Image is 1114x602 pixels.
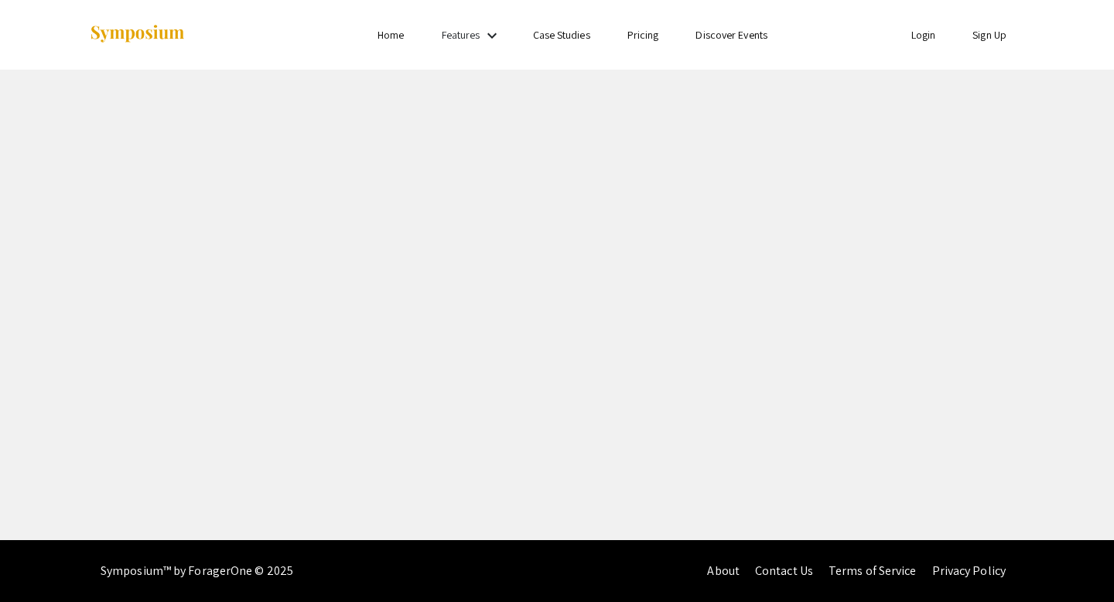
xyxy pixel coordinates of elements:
[972,28,1006,42] a: Sign Up
[442,28,480,42] a: Features
[829,563,917,579] a: Terms of Service
[755,563,813,579] a: Contact Us
[378,28,404,42] a: Home
[101,540,293,602] div: Symposium™ by ForagerOne © 2025
[911,28,936,42] a: Login
[627,28,659,42] a: Pricing
[707,563,740,579] a: About
[483,26,501,45] mat-icon: Expand Features list
[533,28,590,42] a: Case Studies
[695,28,767,42] a: Discover Events
[89,24,186,45] img: Symposium by ForagerOne
[932,563,1006,579] a: Privacy Policy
